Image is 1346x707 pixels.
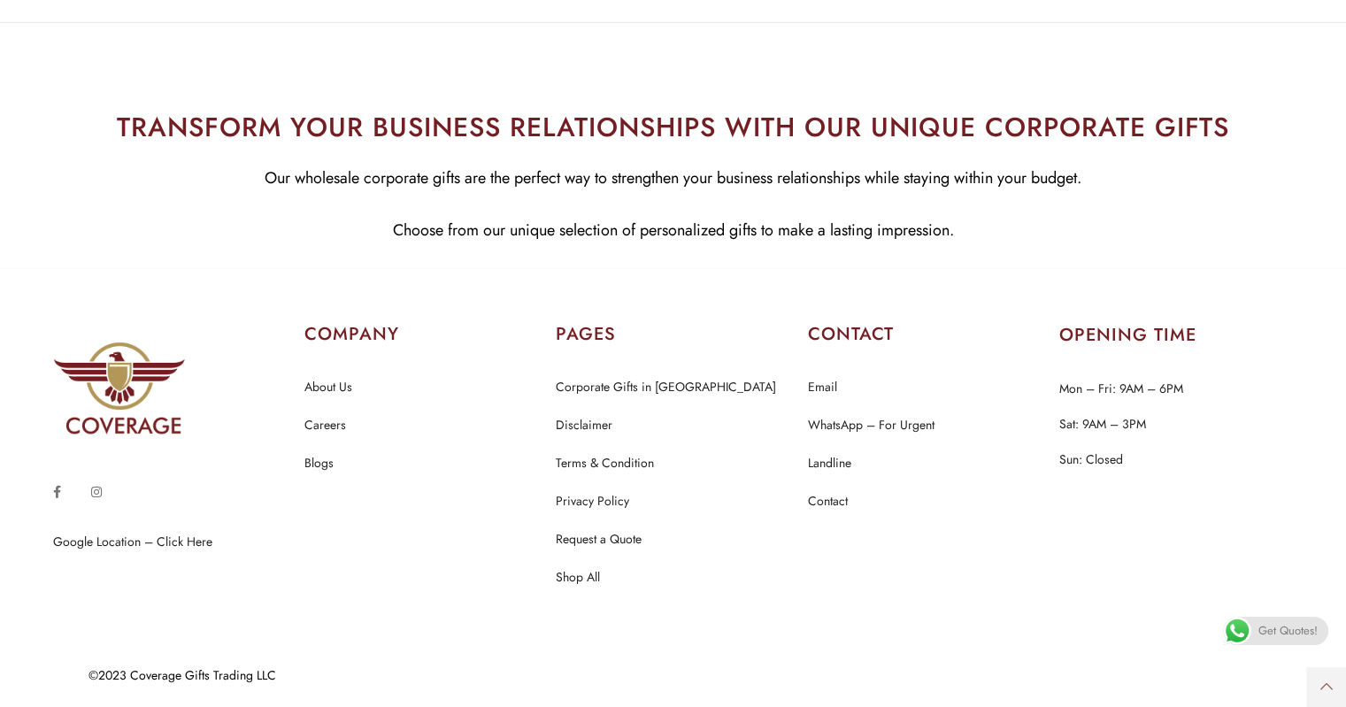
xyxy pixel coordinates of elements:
[304,376,352,399] a: About Us
[13,107,1333,147] h2: TRANSFORM YOUR BUSINESS RELATIONSHIPS WITH OUR UNIQUE CORPORATE GIFTS
[808,452,851,475] a: Landline
[556,452,654,475] a: Terms & Condition
[556,322,789,347] h2: PAGES
[304,452,334,475] a: Blogs
[808,322,1042,347] h2: CONTACT
[1258,617,1318,645] span: Get Quotes!
[1059,327,1293,344] h2: OPENING TIME
[556,376,776,399] a: Corporate Gifts in [GEOGRAPHIC_DATA]
[13,217,1333,244] p: Choose from our unique selection of personalized gifts to make a lasting impression.
[1059,371,1293,477] p: Mon – Fri: 9AM – 6PM Sat: 9AM – 3PM Sun: Closed
[808,414,935,437] a: WhatsApp – For Urgent
[556,414,612,437] a: Disclaimer
[53,533,212,550] a: Google Location – Click Here
[304,322,538,347] h2: COMPANY
[13,165,1333,192] p: Our wholesale corporate gifts are the perfect way to strengthen your business relationships while...
[808,490,848,513] a: Contact
[556,490,629,513] a: Privacy Policy
[556,528,642,551] a: Request a Quote
[808,376,837,399] a: Email
[304,414,346,437] a: Careers
[556,566,600,589] a: Shop All
[88,669,1231,681] div: ©2023 Coverage Gifts Trading LLC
